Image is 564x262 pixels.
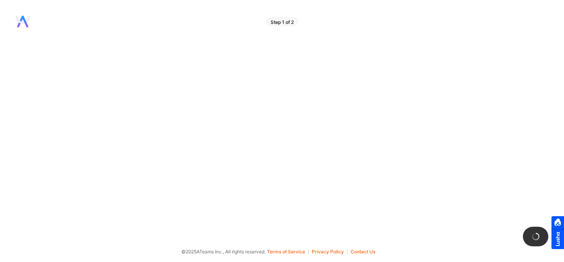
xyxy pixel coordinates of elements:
[530,231,541,242] img: loading
[312,249,347,254] button: Privacy Policy
[267,249,309,254] button: Terms of Service
[266,17,298,26] div: Step 1 of 2
[351,249,375,254] button: Contact Us
[181,248,266,256] span: © 2025 ATeams Inc., All rights reserved.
